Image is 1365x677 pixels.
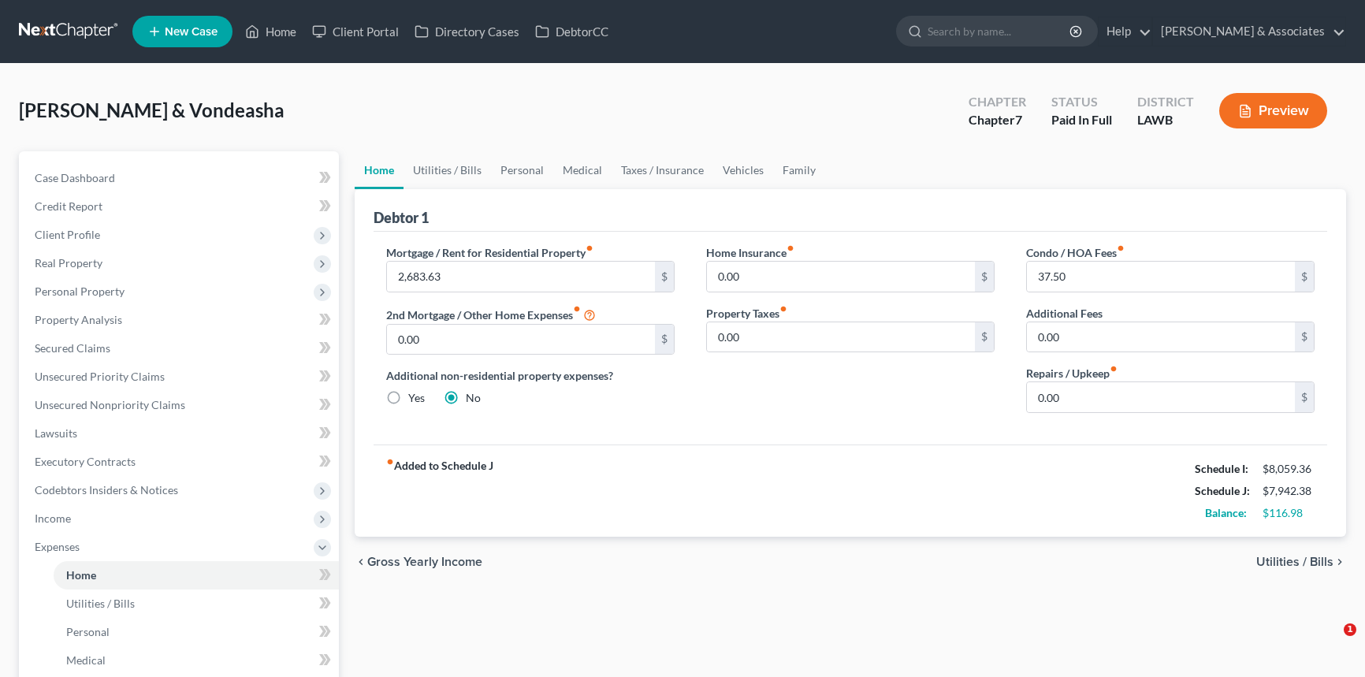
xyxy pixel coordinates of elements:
[1015,112,1022,127] span: 7
[165,26,218,38] span: New Case
[237,17,304,46] a: Home
[706,305,787,322] label: Property Taxes
[35,256,102,270] span: Real Property
[66,597,135,610] span: Utilities / Bills
[975,262,994,292] div: $
[22,448,339,476] a: Executory Contracts
[54,618,339,646] a: Personal
[1205,506,1247,519] strong: Balance:
[573,305,581,313] i: fiber_manual_record
[1195,484,1250,497] strong: Schedule J:
[386,458,394,466] i: fiber_manual_record
[22,363,339,391] a: Unsecured Priority Claims
[22,192,339,221] a: Credit Report
[466,390,481,406] label: No
[386,367,675,384] label: Additional non-residential property expenses?
[713,151,773,189] a: Vehicles
[35,426,77,440] span: Lawsuits
[35,370,165,383] span: Unsecured Priority Claims
[1137,111,1194,129] div: LAWB
[1263,483,1315,499] div: $7,942.38
[969,93,1026,111] div: Chapter
[19,99,285,121] span: [PERSON_NAME] & Vondeasha
[355,151,404,189] a: Home
[66,568,96,582] span: Home
[969,111,1026,129] div: Chapter
[1295,322,1314,352] div: $
[1256,556,1333,568] span: Utilities / Bills
[35,285,125,298] span: Personal Property
[35,540,80,553] span: Expenses
[22,391,339,419] a: Unsecured Nonpriority Claims
[404,151,491,189] a: Utilities / Bills
[35,228,100,241] span: Client Profile
[491,151,553,189] a: Personal
[304,17,407,46] a: Client Portal
[374,208,429,227] div: Debtor 1
[1333,556,1346,568] i: chevron_right
[1026,365,1118,381] label: Repairs / Upkeep
[779,305,787,313] i: fiber_manual_record
[928,17,1072,46] input: Search by name...
[1263,505,1315,521] div: $116.98
[773,151,825,189] a: Family
[1219,93,1327,128] button: Preview
[367,556,482,568] span: Gross Yearly Income
[1027,262,1295,292] input: --
[1295,262,1314,292] div: $
[66,625,110,638] span: Personal
[54,646,339,675] a: Medical
[1027,382,1295,412] input: --
[1026,305,1103,322] label: Additional Fees
[66,653,106,667] span: Medical
[707,322,975,352] input: --
[35,171,115,184] span: Case Dashboard
[586,244,593,252] i: fiber_manual_record
[386,458,493,524] strong: Added to Schedule J
[1027,322,1295,352] input: --
[655,262,674,292] div: $
[35,341,110,355] span: Secured Claims
[35,483,178,497] span: Codebtors Insiders & Notices
[1311,623,1349,661] iframe: Intercom live chat
[612,151,713,189] a: Taxes / Insurance
[787,244,794,252] i: fiber_manual_record
[355,556,367,568] i: chevron_left
[22,164,339,192] a: Case Dashboard
[655,325,674,355] div: $
[527,17,616,46] a: DebtorCC
[1051,111,1112,129] div: Paid In Full
[1051,93,1112,111] div: Status
[387,325,655,355] input: --
[1099,17,1151,46] a: Help
[386,305,596,324] label: 2nd Mortgage / Other Home Expenses
[54,590,339,618] a: Utilities / Bills
[707,262,975,292] input: --
[1263,461,1315,477] div: $8,059.36
[35,511,71,525] span: Income
[355,556,482,568] button: chevron_left Gross Yearly Income
[35,199,102,213] span: Credit Report
[407,17,527,46] a: Directory Cases
[975,322,994,352] div: $
[22,334,339,363] a: Secured Claims
[22,419,339,448] a: Lawsuits
[54,561,339,590] a: Home
[22,306,339,334] a: Property Analysis
[1137,93,1194,111] div: District
[35,455,136,468] span: Executory Contracts
[1256,556,1346,568] button: Utilities / Bills chevron_right
[706,244,794,261] label: Home Insurance
[387,262,655,292] input: --
[553,151,612,189] a: Medical
[1295,382,1314,412] div: $
[1195,462,1248,475] strong: Schedule I:
[408,390,425,406] label: Yes
[1344,623,1356,636] span: 1
[1110,365,1118,373] i: fiber_manual_record
[1026,244,1125,261] label: Condo / HOA Fees
[35,313,122,326] span: Property Analysis
[1153,17,1345,46] a: [PERSON_NAME] & Associates
[35,398,185,411] span: Unsecured Nonpriority Claims
[386,244,593,261] label: Mortgage / Rent for Residential Property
